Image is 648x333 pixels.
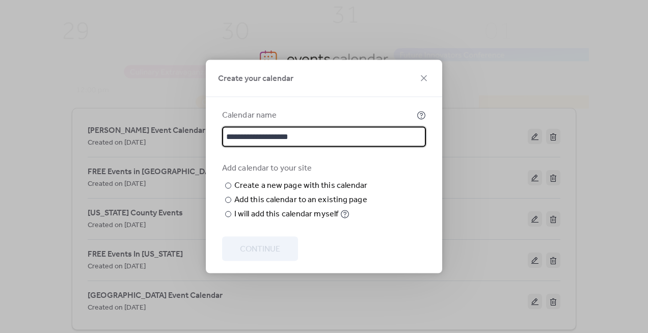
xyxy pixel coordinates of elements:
div: Add calendar to your site [222,162,424,175]
span: Create your calendar [218,73,293,85]
div: Create a new page with this calendar [234,180,368,192]
div: Add this calendar to an existing page [234,194,367,206]
div: Calendar name [222,109,415,122]
div: I will add this calendar myself [234,208,338,220]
